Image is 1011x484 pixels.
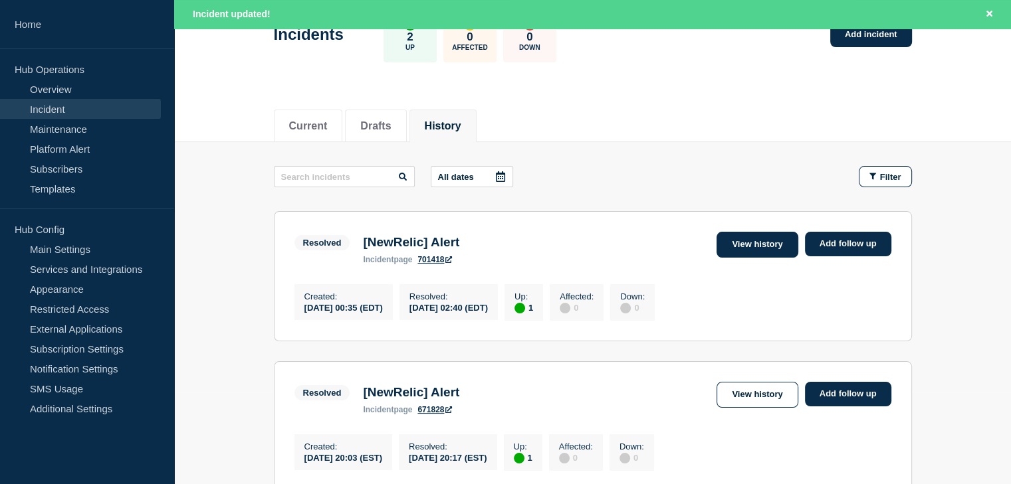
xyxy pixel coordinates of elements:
[560,301,594,313] div: 0
[425,120,461,132] button: History
[409,451,487,463] div: [DATE] 20:17 (EST)
[717,232,798,258] a: View history
[717,382,798,408] a: View history
[409,442,487,451] p: Resolved :
[363,235,459,250] h3: [NewRelic] Alert
[363,405,412,414] p: page
[294,385,350,400] span: Resolved
[559,451,593,463] div: 0
[407,31,413,44] p: 2
[880,172,901,182] span: Filter
[619,442,644,451] p: Down :
[619,451,644,463] div: 0
[363,255,412,264] p: page
[514,291,533,301] p: Up :
[409,301,488,313] div: [DATE] 02:40 (EDT)
[294,235,350,250] span: Resolved
[438,172,474,182] p: All dates
[619,453,630,463] div: disabled
[304,442,383,451] p: Created :
[363,385,459,400] h3: [NewRelic] Alert
[363,405,393,414] span: incident
[304,291,383,301] p: Created :
[519,44,540,51] p: Down
[514,453,524,463] div: up
[620,291,645,301] p: Down :
[859,166,912,187] button: Filter
[417,405,452,414] a: 671828
[452,44,487,51] p: Affected
[559,453,570,463] div: disabled
[274,25,344,44] h1: Incidents
[805,382,891,406] a: Add follow up
[560,291,594,301] p: Affected :
[304,301,383,313] div: [DATE] 00:35 (EDT)
[805,232,891,256] a: Add follow up
[981,7,998,22] button: Close banner
[620,303,631,313] div: disabled
[514,442,532,451] p: Up :
[274,166,415,187] input: Search incidents
[526,31,532,44] p: 0
[514,303,525,313] div: up
[409,291,488,301] p: Resolved :
[363,255,393,264] span: incident
[467,31,473,44] p: 0
[560,303,570,313] div: disabled
[431,166,513,187] button: All dates
[405,44,415,51] p: Up
[514,301,533,313] div: 1
[360,120,391,132] button: Drafts
[304,451,383,463] div: [DATE] 20:03 (EST)
[620,301,645,313] div: 0
[830,23,912,47] a: Add incident
[289,120,328,132] button: Current
[417,255,452,264] a: 701418
[193,9,271,19] span: Incident updated!
[559,442,593,451] p: Affected :
[514,451,532,463] div: 1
